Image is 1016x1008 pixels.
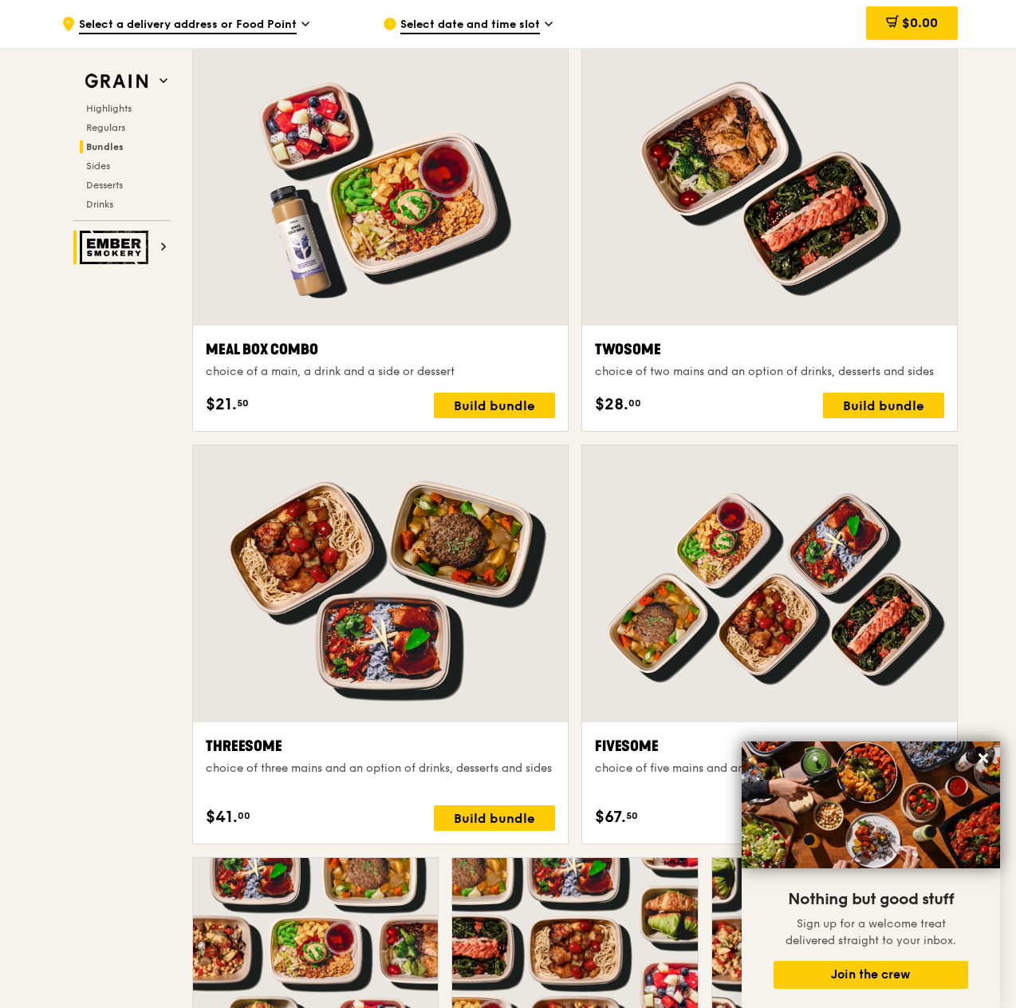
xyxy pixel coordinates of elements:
img: DSC07876-Edit02-Large.jpeg [742,741,1000,868]
div: Twosome [595,338,944,361]
div: Meal Box Combo [206,338,555,361]
span: $28. [595,393,628,417]
span: 00 [628,397,641,409]
img: Ember Smokery web logo [80,231,153,264]
span: $41. [206,805,238,829]
span: $21. [206,393,237,417]
span: Sign up for a welcome treat delivered straight to your inbox. [786,917,956,947]
span: Nothing but good stuff [788,890,954,909]
span: Select a delivery address or Food Point [79,17,297,34]
div: Build bundle [823,393,944,418]
span: $0.00 [902,15,938,30]
span: Highlights [86,103,132,114]
span: 50 [626,809,638,822]
span: 00 [238,809,250,822]
div: Threesome [206,735,555,757]
span: Desserts [86,180,123,191]
span: Bundles [86,141,124,152]
div: choice of two mains and an option of drinks, desserts and sides [595,364,944,380]
div: choice of three mains and an option of drinks, desserts and sides [206,761,555,777]
span: Sides [86,160,110,172]
span: Select date and time slot [400,17,540,34]
span: $67. [595,805,626,829]
div: Fivesome [595,735,944,757]
div: choice of five mains and an option of drinks, desserts and sides [595,761,944,777]
img: Grain web logo [80,67,153,96]
button: Join the crew [774,961,968,989]
span: Drinks [86,199,113,210]
div: choice of a main, a drink and a side or dessert [206,364,555,380]
div: Build bundle [434,805,555,831]
span: Regulars [86,122,125,133]
span: 50 [237,397,249,409]
button: Close [971,745,996,771]
div: Build bundle [434,393,555,418]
